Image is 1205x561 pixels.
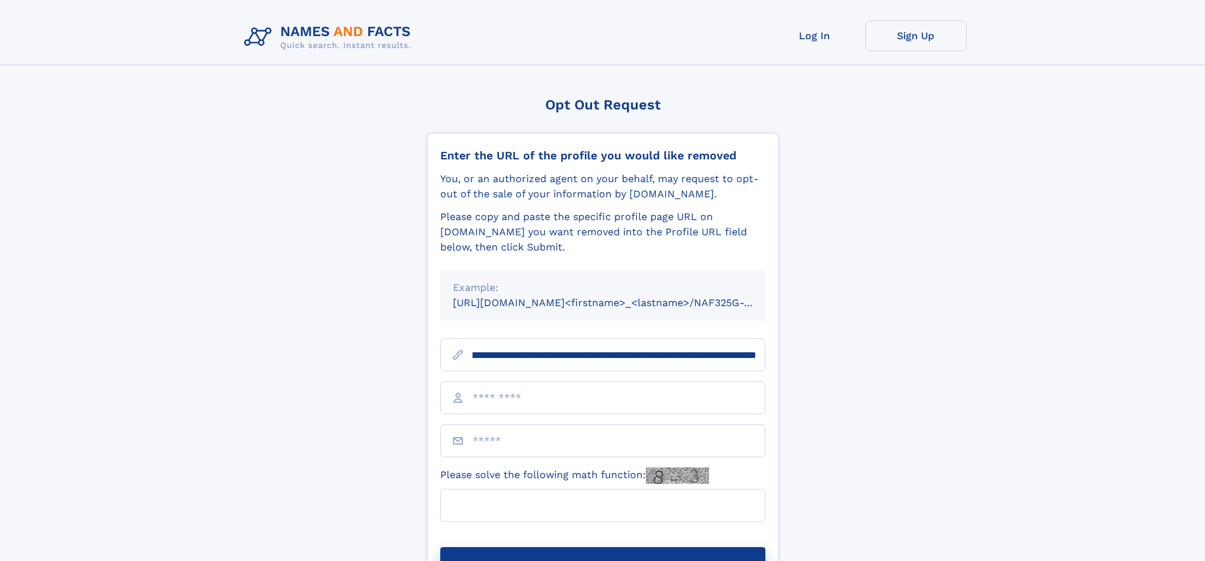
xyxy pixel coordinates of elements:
[239,20,421,54] img: Logo Names and Facts
[764,20,865,51] a: Log In
[453,297,789,309] small: [URL][DOMAIN_NAME]<firstname>_<lastname>/NAF325G-xxxxxxxx
[453,280,753,295] div: Example:
[427,97,779,113] div: Opt Out Request
[440,171,765,202] div: You, or an authorized agent on your behalf, may request to opt-out of the sale of your informatio...
[440,209,765,255] div: Please copy and paste the specific profile page URL on [DOMAIN_NAME] you want removed into the Pr...
[440,149,765,163] div: Enter the URL of the profile you would like removed
[440,467,709,484] label: Please solve the following math function:
[865,20,967,51] a: Sign Up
